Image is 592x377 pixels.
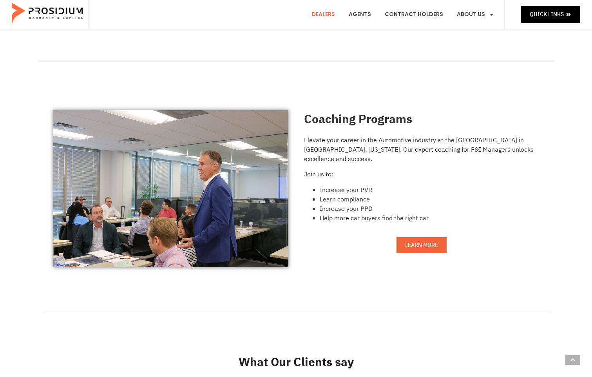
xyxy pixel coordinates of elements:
[320,204,539,214] li: Increase your PPD
[304,136,539,164] p: Elevate your career in the Automotive industry at the [GEOGRAPHIC_DATA] in [GEOGRAPHIC_DATA], [US...
[405,240,438,250] span: Learn More
[320,214,539,223] li: Help more car buyers find the right car
[53,110,288,267] img: Pete Moneo coaching at the Prosidium Performance Center
[530,9,564,19] span: Quick Links
[304,110,539,128] h2: Coaching Programs
[396,237,447,253] a: Learn More
[521,6,580,23] a: Quick Links
[320,195,539,204] li: Learn compliance
[304,170,539,179] p: Join us to:
[320,185,539,195] li: Increase your PVR
[42,353,551,371] h2: What Our Clients say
